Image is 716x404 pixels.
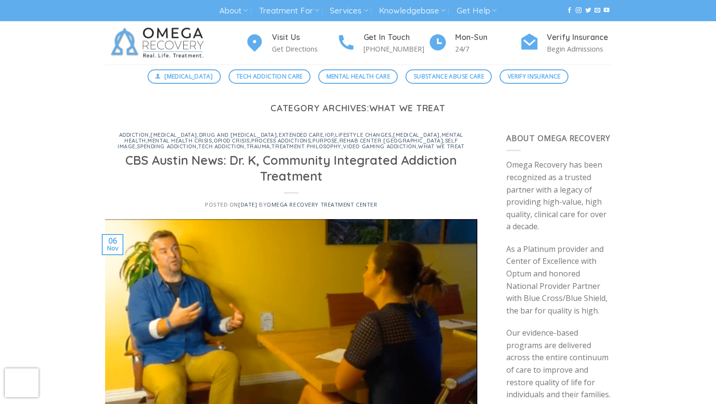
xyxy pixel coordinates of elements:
[246,143,270,150] a: trauma
[500,69,568,84] a: Verify Insurance
[325,131,334,138] a: IOP
[506,243,611,317] p: As a Platinum provider and Center of Excellence with Optum and honored National Provider Partner ...
[508,72,561,81] span: Verify Insurance
[312,137,338,144] a: purpose
[576,7,581,14] a: Follow on Instagram
[604,7,609,14] a: Follow on YouTube
[236,72,303,81] span: Tech Addiction Care
[125,152,457,183] a: CBS Austin News: Dr. K, Community Integrated Addiction Treatment
[119,131,149,138] a: addiction
[414,72,484,81] span: Substance Abuse Care
[150,131,197,138] a: [MEDICAL_DATA]
[105,21,214,65] img: Omega Recovery
[229,69,311,84] a: Tech Addiction Care
[330,2,368,20] a: Services
[364,31,428,44] h4: Get In Touch
[238,201,257,208] a: [DATE]
[547,31,611,44] h4: Verify Insurance
[418,143,464,150] a: what we treat
[5,368,39,397] iframe: reCAPTCHA
[164,72,213,81] span: [MEDICAL_DATA]
[594,7,600,14] a: Send us an email
[219,2,248,20] a: About
[364,43,428,54] p: [PHONE_NUMBER]
[506,159,611,233] p: Omega Recovery has been recognized as a trusted partner with a legacy of providing high-value, hi...
[585,7,591,14] a: Follow on Twitter
[205,201,257,208] span: Posted on
[455,31,520,44] h4: Mon-Sun
[118,137,458,150] a: self image
[369,103,446,114] span: what we treat
[457,2,497,20] a: Get Help
[318,69,398,84] a: Mental Health Care
[343,143,416,150] a: Video Gaming Addiction
[124,131,463,144] a: mental health
[148,69,221,84] a: [MEDICAL_DATA]
[506,133,610,143] span: About Omega Recovery
[117,132,466,149] h6: , , , , , , , , , , , , , , , , , , ,
[271,143,341,150] a: Treatment Philosophy
[279,131,323,138] a: extended care
[198,143,244,150] a: tech addiction
[272,31,337,44] h4: Visit Us
[148,137,212,144] a: mental health crisis
[567,7,572,14] a: Follow on Facebook
[455,43,520,54] p: 24/7
[267,201,377,208] a: Omega Recovery Treatment Center
[259,201,378,208] span: by
[337,31,428,55] a: Get In Touch [PHONE_NUMBER]
[105,103,611,114] h1: Category Archives:
[506,327,611,401] p: Our evidence-based programs are delivered across the entire continuum of care to improve and rest...
[272,43,337,54] p: Get Directions
[259,2,319,20] a: Treatment For
[379,2,446,20] a: Knowledgebase
[251,137,311,144] a: process addictions
[335,131,392,138] a: lifestyle changes
[137,143,196,150] a: spending addiction
[245,31,337,55] a: Visit Us Get Directions
[547,43,611,54] p: Begin Admissions
[339,137,444,144] a: rehab center [GEOGRAPHIC_DATA]
[405,69,492,84] a: Substance Abuse Care
[520,31,611,55] a: Verify Insurance Begin Admissions
[326,72,390,81] span: Mental Health Care
[393,131,440,138] a: [MEDICAL_DATA]
[199,131,277,138] a: drug and [MEDICAL_DATA]
[214,137,250,144] a: opiod crisis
